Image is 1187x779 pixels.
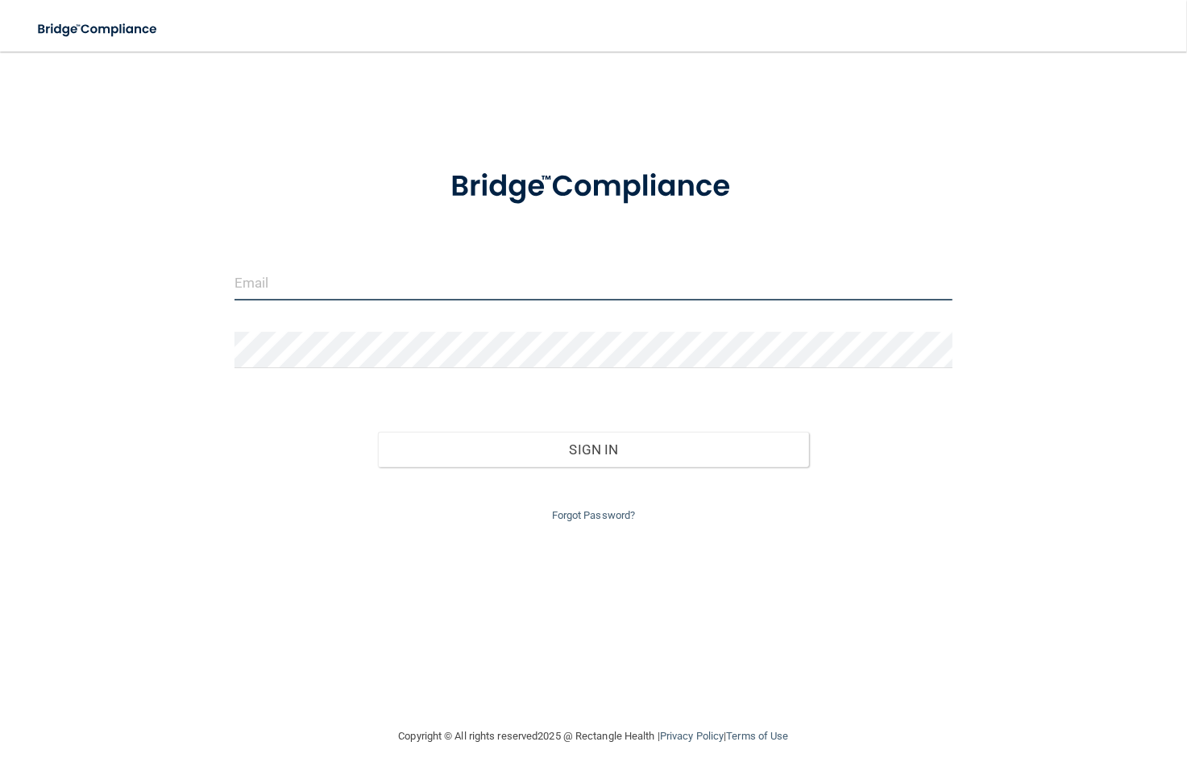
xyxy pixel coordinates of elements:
iframe: Drift Widget Chat Controller [910,666,1168,729]
img: bridge_compliance_login_screen.278c3ca4.svg [420,148,767,226]
a: Terms of Use [726,730,788,742]
img: bridge_compliance_login_screen.278c3ca4.svg [24,13,172,46]
a: Forgot Password? [552,509,636,521]
div: Copyright © All rights reserved 2025 @ Rectangle Health | | [300,711,888,762]
button: Sign In [378,432,809,467]
input: Email [234,264,953,300]
a: Privacy Policy [660,730,724,742]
